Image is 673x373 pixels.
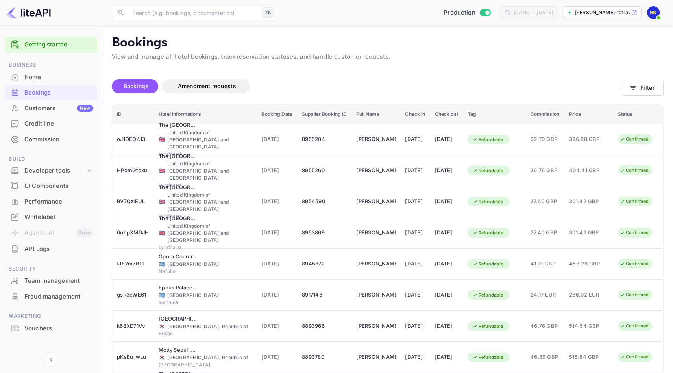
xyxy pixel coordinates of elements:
[444,8,475,17] span: Production
[77,105,93,112] div: New
[5,178,97,193] a: UI Components
[351,105,400,124] th: Full Name
[5,101,97,116] div: CustomersNew
[5,289,97,304] a: Fraud management
[159,213,252,220] div: Lyndhurst
[257,105,297,124] th: Booking Date
[24,104,93,113] div: Customers
[356,195,396,208] div: Debbie Bradley
[117,195,149,208] div: RV7QziEUL
[159,150,252,158] div: Lyndhurst
[405,226,425,239] div: [DATE]
[24,213,93,222] div: Whitelabel
[24,135,93,144] div: Commission
[159,230,165,236] span: United Kingdom of Great Britain and Northern Ireland
[5,155,97,163] span: Build
[24,324,93,333] div: Vouchers
[468,321,508,331] div: Refundable
[5,321,97,336] a: Vouchers
[302,133,347,146] div: 8955284
[615,352,654,362] div: Confirmed
[356,320,396,332] div: Praveen Umanath
[24,277,93,286] div: Team management
[468,259,508,269] div: Refundable
[569,197,608,206] span: 301.42 GBP
[159,137,165,142] span: United Kingdom of Great Britain and Northern Ireland
[159,355,165,360] span: Korea, Republic of
[647,6,660,19] img: Nikolas Kampas
[615,165,654,175] div: Confirmed
[468,135,508,145] div: Refundable
[615,134,654,144] div: Confirmed
[159,121,198,129] div: The Crown Manor House Hotel
[261,291,292,299] span: [DATE]
[5,178,97,194] div: UI Components
[302,164,347,177] div: 8955260
[159,253,198,261] div: Opora Country Living
[356,289,396,301] div: Ioannis Michalopoulos
[405,351,425,364] div: [DATE]
[261,228,292,237] span: [DATE]
[405,195,425,208] div: [DATE]
[468,353,508,362] div: Refundable
[5,321,97,336] div: Vouchers
[531,353,560,362] span: 46.89 GBP
[24,245,93,254] div: API Logs
[435,164,458,177] div: [DATE]
[159,168,165,173] span: United Kingdom of Great Britain and Northern Ireland
[622,80,664,96] button: Filter
[6,6,51,19] img: LiteAPI logo
[405,289,425,301] div: [DATE]
[112,79,622,93] div: account-settings tabs
[435,351,458,364] div: [DATE]
[531,135,560,144] span: 29.70 GBP
[302,195,347,208] div: 8954590
[405,258,425,270] div: [DATE]
[159,268,252,275] div: Nafplio
[569,166,608,175] span: 404.41 GBP
[531,322,560,330] span: 46.76 GBP
[159,182,252,189] div: Lyndhurst
[302,320,347,332] div: 8893966
[112,105,154,124] th: ID
[5,37,97,53] div: Getting started
[159,223,252,244] div: United Kingdom of [GEOGRAPHIC_DATA] and [GEOGRAPHIC_DATA]
[435,195,458,208] div: [DATE]
[297,105,351,124] th: Supplier Booking ID
[468,228,508,238] div: Refundable
[112,35,664,51] p: Bookings
[5,289,97,304] div: Fraud management
[5,85,97,100] a: Bookings
[159,244,252,251] div: Lyndhurst
[124,83,149,89] span: Bookings
[159,354,252,361] div: [GEOGRAPHIC_DATA], Republic of
[262,7,274,18] div: ⌘K
[159,262,165,267] span: Greece
[44,353,58,367] button: Collapse navigation
[356,351,396,364] div: Praveen Umanath
[261,135,292,144] span: [DATE]
[356,226,396,239] div: Debbie Bradley
[302,351,347,364] div: 8893780
[569,291,608,299] span: 266.02 EUR
[569,228,608,237] span: 301.42 GBP
[117,351,149,364] div: pKsEu_wLu
[24,197,93,206] div: Performance
[128,5,259,20] input: Search (e.g. bookings, documentation)
[159,324,165,329] span: Korea, Republic of
[5,132,97,147] a: Commission
[435,258,458,270] div: [DATE]
[356,258,396,270] div: Katerina Kampa
[356,164,396,177] div: Debbie Bradley
[159,152,198,160] div: The Crown Manor House Hotel
[159,261,252,268] div: [GEOGRAPHIC_DATA]
[435,133,458,146] div: [DATE]
[117,133,149,146] div: oJ1OEO413
[117,226,149,239] div: 0ohpXMDJH
[5,210,97,224] a: Whitelabel
[261,166,292,175] span: [DATE]
[569,353,608,362] span: 515.84 GBP
[531,166,560,175] span: 36.76 GBP
[5,164,97,178] div: Developer tools
[435,289,458,301] div: [DATE]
